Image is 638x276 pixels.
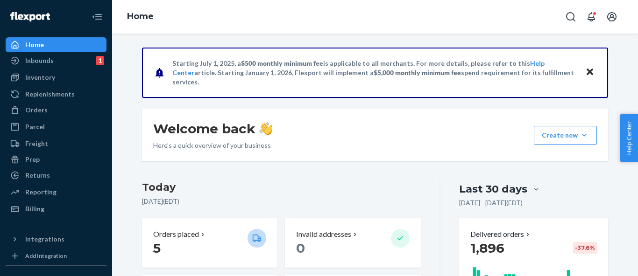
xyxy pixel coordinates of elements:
[25,105,48,115] div: Orders
[6,70,106,85] a: Inventory
[6,152,106,167] a: Prep
[296,229,351,240] p: Invalid addresses
[6,119,106,134] a: Parcel
[582,7,601,26] button: Open notifications
[603,7,621,26] button: Open account menu
[88,7,106,26] button: Close Navigation
[459,182,527,196] div: Last 30 days
[25,40,44,49] div: Home
[153,229,199,240] p: Orders placed
[6,37,106,52] a: Home
[153,141,272,150] p: Here’s a quick overview of your business
[577,248,629,271] iframe: Opens a widget where you can chat to one of our agents
[470,229,532,240] button: Delivered orders
[142,180,421,195] h3: Today
[142,218,277,268] button: Orders placed 5
[96,56,104,65] div: 1
[6,87,106,102] a: Replenishments
[25,122,45,131] div: Parcel
[6,250,106,262] a: Add Integration
[6,103,106,117] a: Orders
[584,66,596,79] button: Close
[6,185,106,200] a: Reporting
[25,171,50,180] div: Returns
[25,235,64,244] div: Integrations
[25,56,54,65] div: Inbounds
[6,232,106,247] button: Integrations
[459,198,523,207] p: [DATE] - [DATE] ( EDT )
[285,218,420,268] button: Invalid addresses 0
[620,114,638,162] button: Help Center
[296,240,305,256] span: 0
[25,204,44,214] div: Billing
[6,136,106,151] a: Freight
[6,53,106,68] a: Inbounds1
[127,11,154,21] a: Home
[25,73,55,82] div: Inventory
[470,240,504,256] span: 1,896
[259,122,272,135] img: hand-wave emoji
[561,7,580,26] button: Open Search Box
[153,120,272,137] h1: Welcome back
[172,59,576,87] p: Starting July 1, 2025, a is applicable to all merchants. For more details, please refer to this a...
[25,155,40,164] div: Prep
[25,139,48,148] div: Freight
[25,252,67,260] div: Add Integration
[25,187,57,197] div: Reporting
[573,242,597,254] div: -37.6 %
[10,12,50,21] img: Flexport logo
[153,240,161,256] span: 5
[6,201,106,216] a: Billing
[25,90,75,99] div: Replenishments
[241,59,323,67] span: $500 monthly minimum fee
[374,69,461,76] span: $5,000 monthly minimum fee
[142,197,421,206] p: [DATE] ( EDT )
[534,126,597,145] button: Create new
[6,168,106,183] a: Returns
[120,3,161,30] ol: breadcrumbs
